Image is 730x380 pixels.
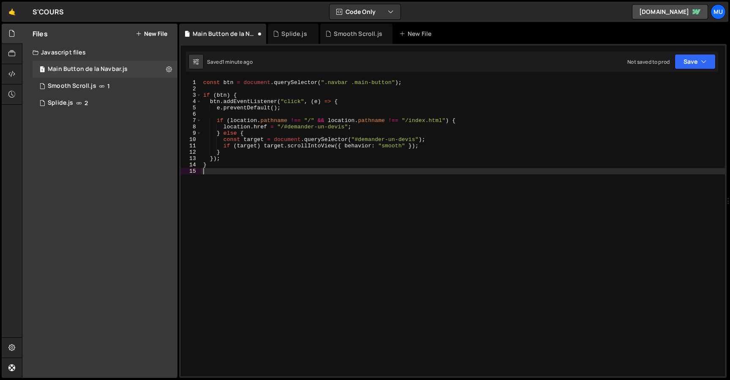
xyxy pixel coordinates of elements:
div: 16720/45721.js [33,61,177,78]
a: [DOMAIN_NAME] [632,4,708,19]
div: 1 minute ago [222,58,253,65]
a: Mu [711,4,726,19]
div: 3 [181,92,202,98]
div: 15 [181,168,202,174]
div: Smooth Scroll.js [48,82,96,90]
div: Smooth Scroll.js [33,78,177,95]
button: Code Only [330,4,400,19]
div: Saved [207,58,253,65]
div: Main Button de la Navbar.js [193,30,256,38]
span: 1 [107,83,110,90]
div: Splide.js [281,30,307,38]
div: Splide.js [48,99,73,107]
span: 1 [40,67,45,73]
div: 13 [181,155,202,162]
h2: Files [33,29,48,38]
a: 🤙 [2,2,22,22]
button: Save [675,54,716,69]
div: Javascript files [22,44,177,61]
div: 8 [181,124,202,130]
div: 14 [181,162,202,168]
div: New File [399,30,435,38]
div: Not saved to prod [627,58,670,65]
div: 2 [181,86,202,92]
span: 2 [84,100,88,106]
div: 7 [181,117,202,124]
div: 16720/45717.js [33,95,177,111]
div: 4 [181,98,202,105]
div: Main Button de la Navbar.js [48,65,128,73]
div: S'COURS [33,7,64,17]
button: New File [136,30,167,37]
div: 1 [181,79,202,86]
div: 10 [181,136,202,143]
div: 6 [181,111,202,117]
div: Smooth Scroll.js [334,30,382,38]
div: 9 [181,130,202,136]
div: 12 [181,149,202,155]
div: 11 [181,143,202,149]
div: 5 [181,105,202,111]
